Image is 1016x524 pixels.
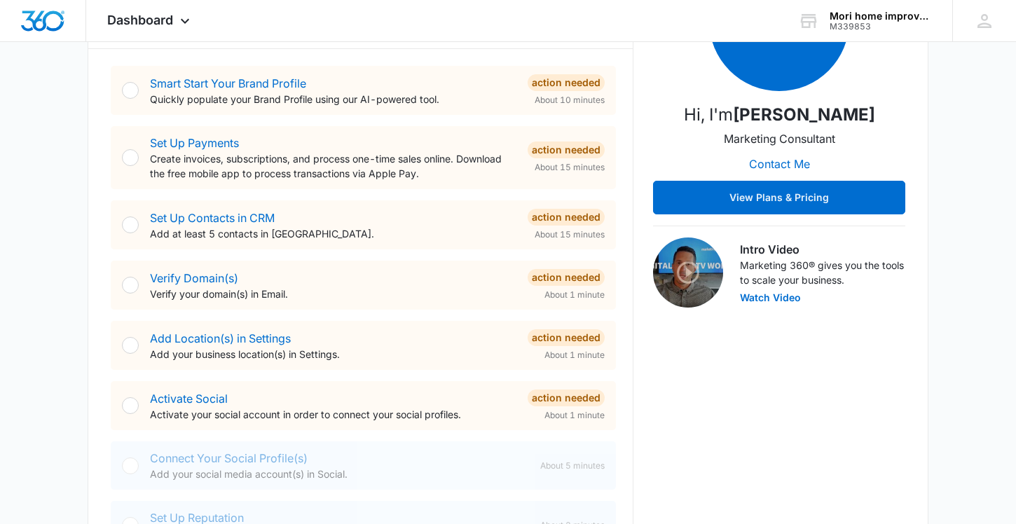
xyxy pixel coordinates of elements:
[528,269,605,286] div: Action Needed
[830,22,932,32] div: account id
[528,329,605,346] div: Action Needed
[150,331,291,345] a: Add Location(s) in Settings
[150,226,516,241] p: Add at least 5 contacts in [GEOGRAPHIC_DATA].
[653,237,723,308] img: Intro Video
[535,161,605,174] span: About 15 minutes
[830,11,932,22] div: account name
[528,389,605,406] div: Action Needed
[740,241,905,258] h3: Intro Video
[724,130,835,147] p: Marketing Consultant
[107,13,173,27] span: Dashboard
[740,293,801,303] button: Watch Video
[535,94,605,106] span: About 10 minutes
[150,151,516,181] p: Create invoices, subscriptions, and process one-time sales online. Download the free mobile app t...
[150,467,529,481] p: Add your social media account(s) in Social.
[733,104,875,125] strong: [PERSON_NAME]
[528,142,605,158] div: Action Needed
[684,102,875,127] p: Hi, I'm
[150,136,239,150] a: Set Up Payments
[150,271,238,285] a: Verify Domain(s)
[150,407,516,422] p: Activate your social account in order to connect your social profiles.
[150,92,516,106] p: Quickly populate your Brand Profile using our AI-powered tool.
[544,409,605,422] span: About 1 minute
[150,347,516,361] p: Add your business location(s) in Settings.
[740,258,905,287] p: Marketing 360® gives you the tools to scale your business.
[544,349,605,361] span: About 1 minute
[150,76,306,90] a: Smart Start Your Brand Profile
[528,74,605,91] div: Action Needed
[528,209,605,226] div: Action Needed
[150,211,275,225] a: Set Up Contacts in CRM
[653,181,905,214] button: View Plans & Pricing
[535,228,605,241] span: About 15 minutes
[150,392,228,406] a: Activate Social
[150,287,516,301] p: Verify your domain(s) in Email.
[735,147,824,181] button: Contact Me
[540,460,605,472] span: About 5 minutes
[544,289,605,301] span: About 1 minute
